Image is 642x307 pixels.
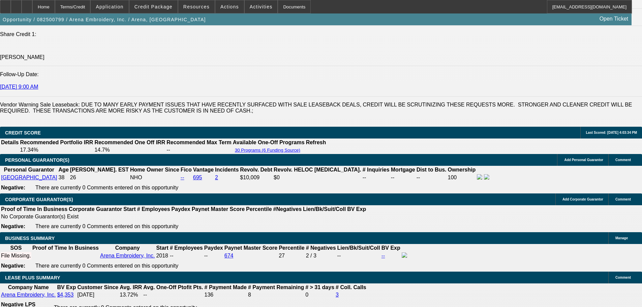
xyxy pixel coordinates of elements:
[129,0,178,13] button: Credit Package
[1,245,31,251] th: SOS
[391,167,415,173] b: Mortgage
[448,174,476,181] td: 100
[215,0,244,13] button: Actions
[170,253,174,258] span: --
[134,4,173,9] span: Credit Package
[250,4,273,9] span: Activities
[1,292,56,298] a: Arena Embroidery, Inc.
[166,139,232,146] th: Recommended Max Term
[204,291,247,298] td: 136
[130,167,179,173] b: Home Owner Since
[4,167,54,173] b: Personal Guarantor
[130,174,180,181] td: NHO
[35,223,178,229] span: There are currently 0 Comments entered on this opportunity
[204,245,223,251] b: Paydex
[1,253,31,259] div: File Missing.
[586,131,637,134] span: Last Scored: [DATE] 4:03:34 PM
[402,252,407,258] img: facebook-icon.png
[96,4,123,9] span: Application
[35,263,178,269] span: There are currently 0 Comments entered on this opportunity
[5,197,73,202] span: CORPORATE GUARANTOR(S)
[58,174,69,181] td: 38
[245,0,278,13] button: Activities
[215,175,218,180] a: 2
[3,17,206,22] span: Opportunity / 082500799 / Arena Embroidery, Inc. / Arena, [GEOGRAPHIC_DATA]
[224,245,277,251] b: Paynet Master Score
[381,245,400,251] b: BV Exp
[391,174,416,181] td: --
[1,185,25,190] b: Negative:
[306,253,336,259] div: 2 / 3
[205,284,247,290] b: # Payment Made
[248,291,304,298] td: 8
[193,175,202,180] a: 695
[1,139,19,146] th: Details
[170,245,203,251] b: # Employees
[597,13,631,25] a: Open Ticket
[336,284,366,290] b: # Coll. Calls
[143,291,203,298] td: --
[32,245,99,251] th: Proof of Time In Business
[248,284,304,290] b: # Payment Remaining
[5,157,69,163] span: PERSONAL GUARANTOR(S)
[181,167,192,173] b: Fico
[5,236,55,241] span: BUSINESS SUMMARY
[246,206,272,212] b: Percentile
[562,197,603,201] span: Add Corporate Guarantor
[337,245,380,251] b: Lien/Bk/Suit/Coll
[336,292,339,298] a: 3
[156,245,168,251] b: Start
[119,291,142,298] td: 13.72%
[306,245,336,251] b: # Negatives
[8,284,49,290] b: Company Name
[1,223,25,229] b: Negative:
[274,167,361,173] b: Revolv. HELOC [MEDICAL_DATA].
[215,167,239,173] b: Incidents
[172,206,190,212] b: Paydex
[115,245,140,251] b: Company
[381,253,385,258] a: --
[615,276,631,279] span: Comment
[273,206,302,212] b: #Negatives
[94,147,165,153] td: 14.7%
[35,185,178,190] span: There are currently 0 Comments entered on this opportunity
[137,206,170,212] b: # Employees
[362,174,390,181] td: --
[1,213,369,220] td: No Corporate Guarantor(s) Exist
[448,167,476,173] b: Ownership
[123,206,135,212] b: Start
[1,263,25,269] b: Negative:
[192,206,245,212] b: Paynet Master Score
[240,174,273,181] td: $10,009
[233,139,305,146] th: Available One-Off Programs
[166,147,232,153] td: --
[5,275,60,280] span: LEASE PLUS SUMMARY
[181,175,184,180] a: --
[564,158,603,162] span: Add Personal Guarantor
[615,236,628,240] span: Manage
[5,130,41,135] span: CREDIT SCORE
[143,284,203,290] b: Avg. One-Off Ptofit Pts.
[306,139,327,146] th: Refresh
[417,167,447,173] b: Dist to Bus.
[347,206,366,212] b: BV Exp
[57,292,73,298] a: $4,353
[279,245,304,251] b: Percentile
[240,167,272,173] b: Revolv. Debt
[1,175,57,180] a: [GEOGRAPHIC_DATA]
[77,291,119,298] td: [DATE]
[615,158,631,162] span: Comment
[224,253,234,258] a: 674
[183,4,210,9] span: Resources
[273,174,362,181] td: $0
[416,174,447,181] td: --
[91,0,128,13] button: Application
[220,4,239,9] span: Actions
[305,284,334,290] b: # > 31 days
[305,291,335,298] td: 0
[20,147,93,153] td: 17.34%
[20,139,93,146] th: Recommended Portfolio IRR
[69,206,122,212] b: Corporate Guarantor
[303,206,346,212] b: Lien/Bk/Suit/Coll
[120,284,142,290] b: Avg. IRR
